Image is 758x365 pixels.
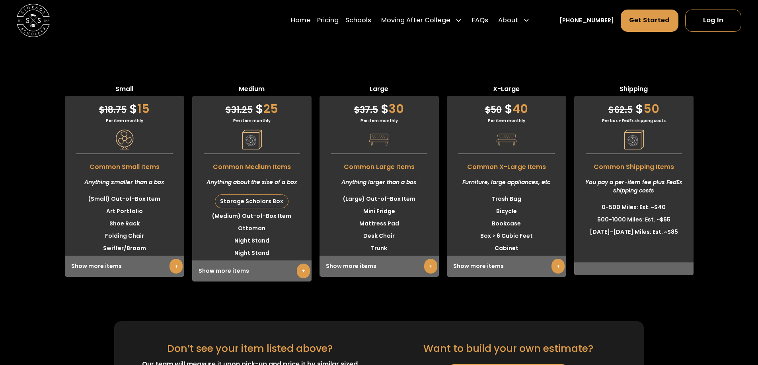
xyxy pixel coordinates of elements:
li: Trash Bag [447,193,566,205]
a: Schools [345,9,371,32]
li: Cabinet [447,242,566,254]
span: $ [129,100,137,117]
a: [PHONE_NUMBER] [559,16,614,25]
img: Pricing Category Icon [624,130,644,149]
span: 31.25 [226,104,253,116]
span: 62.5 [608,104,633,116]
div: Per item monthly [320,118,439,124]
span: $ [381,100,389,117]
span: Common Medium Items [192,158,312,172]
img: Pricing Category Icon [242,130,262,149]
li: Night Stand [192,247,312,259]
span: Shipping [574,84,694,96]
div: Show more items [447,256,566,277]
div: Storage Scholars Box [215,195,288,208]
li: 500-1000 Miles: Est. ~$65 [574,214,694,226]
span: $ [485,104,491,116]
div: 40 [447,96,566,118]
div: Show more items [320,256,439,277]
li: (Small) Out-of-Box Item [65,193,184,205]
div: Don’t see your item listed above? [167,341,333,356]
li: Box > 6 Cubic Feet [447,230,566,242]
li: (Large) Out-of-Box Item [320,193,439,205]
a: + [551,259,565,274]
img: Pricing Category Icon [115,130,134,149]
div: Per item monthly [447,118,566,124]
a: + [424,259,437,274]
div: 50 [574,96,694,118]
div: Moving After College [381,16,450,26]
span: 50 [485,104,502,116]
img: Pricing Category Icon [369,130,389,149]
li: Mini Fridge [320,205,439,217]
span: $ [635,100,643,117]
a: Get Started [621,10,679,32]
span: $ [505,100,512,117]
img: Pricing Category Icon [497,130,516,149]
span: Common Small Items [65,158,184,172]
li: (Medium) Out-of-Box Item [192,210,312,222]
li: Swiffer/Broom [65,242,184,254]
a: Pricing [317,9,339,32]
li: Night Stand [192,235,312,247]
div: Moving After College [378,9,466,32]
span: 18.75 [99,104,127,116]
li: Trunk [320,242,439,254]
span: Medium [192,84,312,96]
div: About [498,16,518,26]
li: Bicycle [447,205,566,217]
span: $ [255,100,263,117]
div: Anything smaller than a box [65,172,184,193]
span: 37.5 [354,104,378,116]
li: 0-500 Miles: Est. ~$40 [574,201,694,214]
span: Small [65,84,184,96]
div: Want to build your own estimate? [423,341,593,356]
div: 25 [192,96,312,118]
img: Storage Scholars main logo [17,4,50,37]
li: Ottoman [192,222,312,235]
a: Home [291,9,311,32]
div: Per item monthly [192,118,312,124]
span: $ [226,104,231,116]
li: Desk Chair [320,230,439,242]
div: 30 [320,96,439,118]
a: + [170,259,183,274]
a: FAQs [472,9,488,32]
a: Log In [685,10,741,32]
div: About [495,9,533,32]
li: [DATE]-[DATE] Miles: Est. ~$85 [574,226,694,238]
div: Anything about the size of a box [192,172,312,193]
div: Anything larger than a box [320,172,439,193]
a: + [297,264,310,278]
span: Common Large Items [320,158,439,172]
span: $ [99,104,105,116]
span: $ [608,104,614,116]
li: Folding Chair [65,230,184,242]
div: You pay a per-item fee plus FedEx shipping costs [574,172,694,201]
span: Large [320,84,439,96]
div: Per item monthly [65,118,184,124]
div: Furniture, large appliances, etc [447,172,566,193]
div: Show more items [192,260,312,282]
li: Shoe Rack [65,217,184,230]
li: Mattress Pad [320,217,439,230]
div: 15 [65,96,184,118]
div: Show more items [65,256,184,277]
span: X-Large [447,84,566,96]
span: $ [354,104,360,116]
div: Per box + FedEx shipping costs [574,118,694,124]
span: Common X-Large Items [447,158,566,172]
li: Bookcase [447,217,566,230]
li: Art Portfolio [65,205,184,217]
span: Common Shipping Items [574,158,694,172]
